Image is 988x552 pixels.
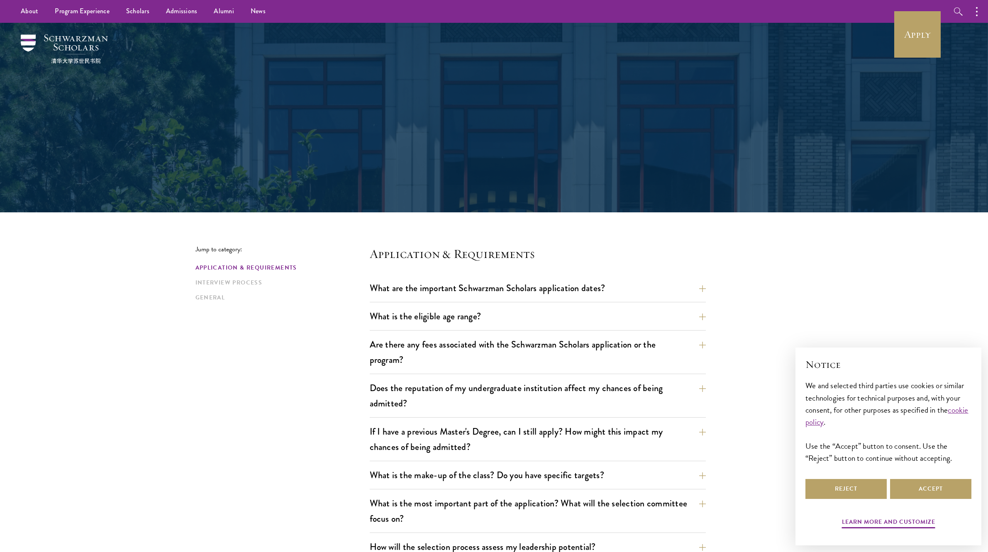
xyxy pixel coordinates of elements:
[805,379,971,464] div: We and selected third parties use cookies or similar technologies for technical purposes and, wit...
[370,307,706,326] button: What is the eligible age range?
[842,517,935,530] button: Learn more and customize
[890,479,971,499] button: Accept
[195,278,365,287] a: Interview Process
[805,404,968,428] a: cookie policy
[370,494,706,528] button: What is the most important part of the application? What will the selection committee focus on?
[195,293,365,302] a: General
[370,379,706,413] button: Does the reputation of my undergraduate institution affect my chances of being admitted?
[370,466,706,484] button: What is the make-up of the class? Do you have specific targets?
[21,34,108,63] img: Schwarzman Scholars
[894,11,941,58] a: Apply
[805,479,887,499] button: Reject
[370,279,706,297] button: What are the important Schwarzman Scholars application dates?
[370,335,706,369] button: Are there any fees associated with the Schwarzman Scholars application or the program?
[370,246,706,262] h4: Application & Requirements
[370,422,706,456] button: If I have a previous Master's Degree, can I still apply? How might this impact my chances of bein...
[195,246,370,253] p: Jump to category:
[195,263,365,272] a: Application & Requirements
[805,357,971,372] h2: Notice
